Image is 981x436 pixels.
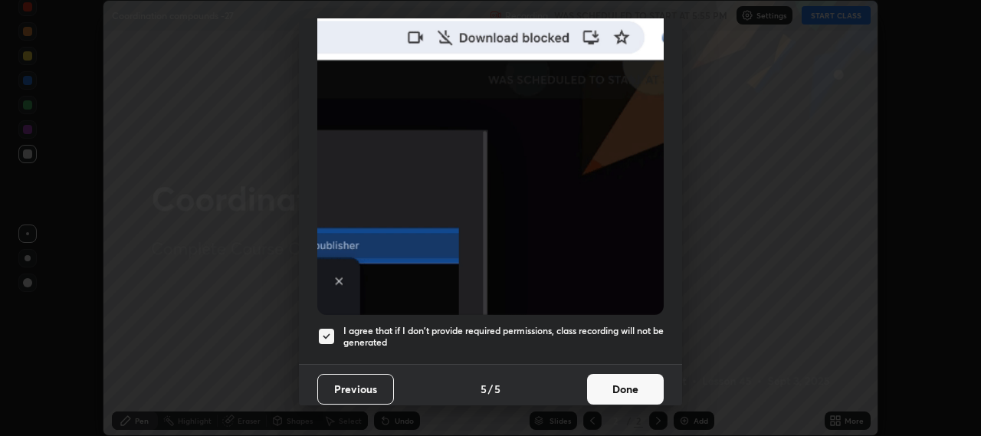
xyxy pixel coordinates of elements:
[317,374,394,405] button: Previous
[481,381,487,397] h4: 5
[587,374,664,405] button: Done
[494,381,500,397] h4: 5
[343,325,664,349] h5: I agree that if I don't provide required permissions, class recording will not be generated
[488,381,493,397] h4: /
